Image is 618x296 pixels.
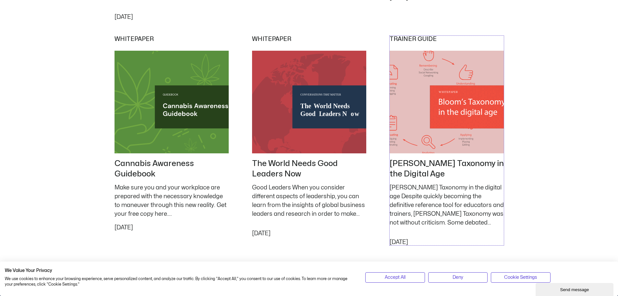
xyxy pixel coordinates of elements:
button: Adjust cookie preferences [491,272,550,283]
span: Trainer Guide [390,36,437,42]
span: Accept All [385,274,406,281]
span: Deny [453,274,463,281]
iframe: chat widget [536,282,615,296]
h2: Cannabis Awareness Guidebook [115,159,229,179]
a: Whitepaper The World Needs Good Leaders Now Good Leaders When you consider different aspects of l... [252,36,366,237]
button: Accept all cookies [365,272,425,283]
p: [DATE] [390,239,504,245]
p: We use cookies to enhance your browsing experience, serve personalized content, and analyze our t... [5,276,356,287]
a: Whitepaper Cannabis Awareness Guidebook Make sure you and your workplace are prepared with the ne... [115,36,229,231]
span: Whitepaper [115,36,154,42]
div: Make sure you and your workplace are prepared with the necessary knowledge to maneuver through th... [115,183,229,218]
p: [DATE] [115,225,229,231]
span: Cookie Settings [504,274,537,281]
h2: The World Needs Good Leaders Now [252,159,366,179]
h2: We Value Your Privacy [5,268,356,274]
button: Deny all cookies [428,272,488,283]
p: [DATE] [115,14,229,20]
a: Trainer Guide [PERSON_NAME] Taxonomy in the Digital Age [PERSON_NAME] Taxonomy in the digital age... [390,36,504,245]
p: Good Leaders When you consider different aspects of leadership, you can learn from the insights o... [252,183,366,218]
span: Whitepaper [252,36,291,42]
p: [PERSON_NAME] Taxonomy in the digital age Despite quickly becoming the definitive reference tool ... [390,183,504,227]
p: [DATE] [252,231,366,237]
h2: [PERSON_NAME] Taxonomy in the Digital Age [390,159,504,179]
